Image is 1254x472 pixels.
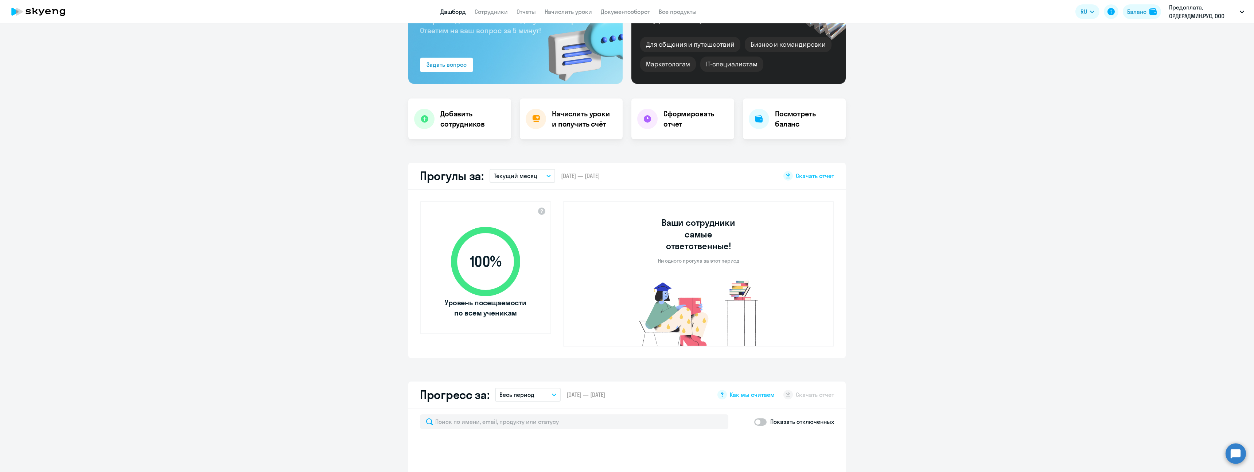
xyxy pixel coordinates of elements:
div: IT-специалистам [700,57,763,72]
span: Как мы считаем [730,391,775,399]
span: Скачать отчет [796,172,834,180]
span: Уровень посещаемости по всем ученикам [444,298,527,318]
button: RU [1075,4,1099,19]
h4: Посмотреть баланс [775,109,840,129]
a: Отчеты [517,8,536,15]
button: Текущий месяц [490,169,555,183]
h2: Прогулы за: [420,169,484,183]
img: no-truants [626,279,772,346]
span: 100 % [444,253,527,270]
button: Задать вопрос [420,58,473,72]
p: Текущий месяц [494,171,537,180]
button: Весь период [495,388,561,402]
img: bg-img [538,2,623,84]
h4: Сформировать отчет [663,109,728,129]
a: Документооборот [601,8,650,15]
a: Дашборд [440,8,466,15]
img: balance [1149,8,1157,15]
a: Все продукты [659,8,697,15]
span: RU [1080,7,1087,16]
h4: Начислить уроки и получить счёт [552,109,615,129]
p: Предоплата, ОРДЕРАДМИН.РУС, ООО [1169,3,1237,20]
h4: Добавить сотрудников [440,109,505,129]
p: Показать отключенных [770,417,834,426]
button: Балансbalance [1123,4,1161,19]
h3: Ваши сотрудники самые ответственные! [652,217,745,252]
h2: Прогресс за: [420,387,489,402]
div: Маркетологам [640,57,696,72]
div: Бизнес и командировки [745,37,832,52]
a: Сотрудники [475,8,508,15]
span: [DATE] — [DATE] [566,391,605,399]
input: Поиск по имени, email, продукту или статусу [420,414,728,429]
span: [DATE] — [DATE] [561,172,600,180]
div: Для общения и путешествий [640,37,740,52]
div: Задать вопрос [427,60,467,69]
p: Ни одного прогула за этот период [658,258,739,264]
button: Предоплата, ОРДЕРАДМИН.РУС, ООО [1165,3,1248,20]
p: Весь период [499,390,534,399]
div: Баланс [1127,7,1146,16]
a: Начислить уроки [545,8,592,15]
